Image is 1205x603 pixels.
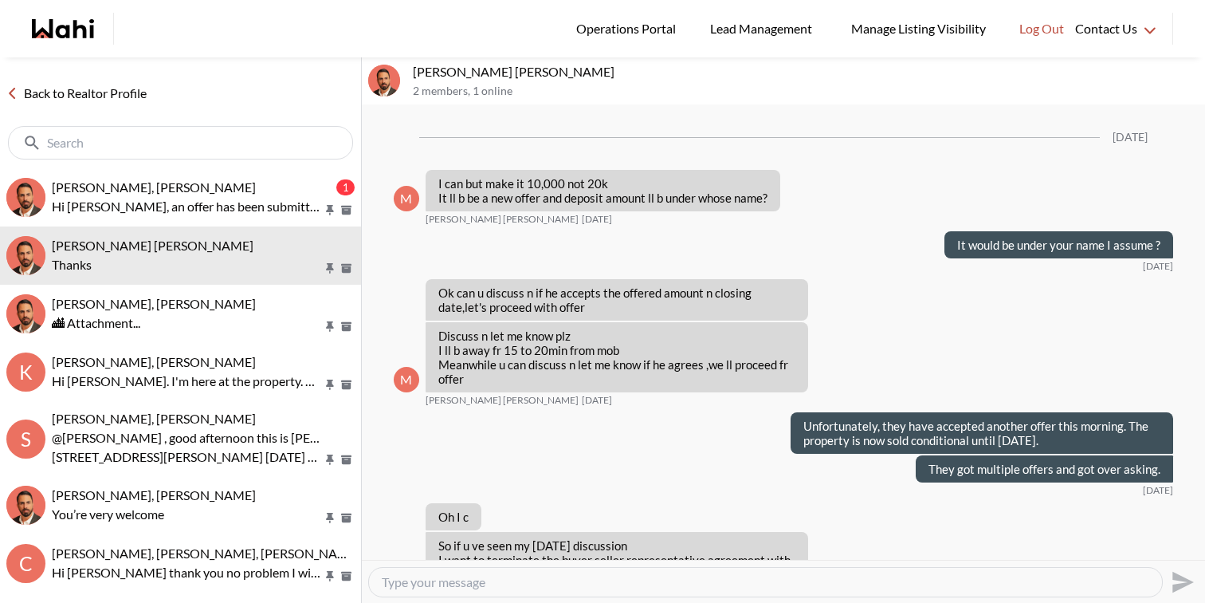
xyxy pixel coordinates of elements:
span: Lead Management [710,18,818,39]
p: Hi [PERSON_NAME]. I'm here at the property. What's your ETA? [52,372,323,391]
time: 2025-08-30T19:23:03.014Z [1143,484,1173,497]
span: [PERSON_NAME] [PERSON_NAME] [426,394,579,407]
button: Pin [323,569,337,583]
img: S [6,486,45,525]
div: M [394,367,419,392]
p: Unfortunately, they have accepted another offer this morning. The property is now sold conditiona... [803,419,1160,447]
span: Manage Listing Visibility [846,18,991,39]
div: S [6,420,45,459]
p: [STREET_ADDRESS][PERSON_NAME] [DATE] • 12:00 PM Will see you then Thanks [52,447,323,467]
span: [PERSON_NAME], [PERSON_NAME], [PERSON_NAME] [52,546,360,561]
p: So if u ve seen my [DATE] discussion I want to terminate the buyer seller representative agreemen... [438,538,795,581]
span: [PERSON_NAME], [PERSON_NAME] [52,487,256,503]
p: You’re very welcome [52,505,323,524]
span: [PERSON_NAME] [PERSON_NAME] [52,238,253,253]
button: Pin [323,320,337,333]
button: Archive [338,320,355,333]
div: Muhammad Ali Zaheer, Behnam [368,65,400,97]
button: Archive [338,453,355,467]
button: Pin [323,262,337,275]
p: Hi [PERSON_NAME], an offer has been submitted for [STREET_ADDRESS][PERSON_NAME]. If you’re still ... [52,197,323,216]
span: [PERSON_NAME], [PERSON_NAME] [52,179,256,195]
div: 1 [336,179,355,195]
time: 2025-08-30T19:05:21.236Z [582,213,612,226]
time: 2025-08-30T19:08:44.816Z [582,394,612,407]
img: R [6,294,45,333]
img: M [368,65,400,97]
a: Wahi homepage [32,19,94,38]
div: Muhammad Ali Zaheer, Behnam [6,236,45,275]
button: Archive [338,511,355,525]
div: C [6,544,45,583]
div: khalid Alvi, Behnam [6,178,45,217]
span: [PERSON_NAME], [PERSON_NAME] [52,411,256,426]
img: M [6,236,45,275]
p: They got multiple offers and got over asking. [928,462,1160,476]
img: k [6,178,45,217]
div: 🏙 Attachment... [52,313,355,333]
div: M [394,186,419,211]
span: [PERSON_NAME], [PERSON_NAME] [52,354,256,369]
button: Pin [323,511,337,525]
p: @[PERSON_NAME] , good afternoon this is [PERSON_NAME] here [PERSON_NAME] showing agent Your showi... [52,428,323,447]
p: I can but make it 10,000 not 20k It ll b be a new offer and deposit amount ll b under whose name? [438,176,767,205]
p: Discuss n let me know plz I ll b away fr 15 to 20min from mob Meanwhile u can discuss n let me kn... [438,329,795,386]
button: Pin [323,453,337,467]
textarea: Type your message [382,574,1149,590]
p: Oh I c [438,510,469,524]
input: Search [47,135,317,151]
button: Pin [323,203,337,217]
p: It would be under your name I assume ? [957,238,1160,252]
div: Rita Kukendran, Behnam [6,294,45,333]
button: Send [1163,564,1199,600]
p: Hi [PERSON_NAME] thank you no problem I will ask the listing agent if they have it. [52,563,323,582]
button: Archive [338,203,355,217]
button: Archive [338,378,355,392]
div: [DATE] [1113,131,1148,144]
span: Log Out [1019,18,1064,39]
button: Pin [323,378,337,392]
time: 2025-08-30T19:06:25.277Z [1143,260,1173,273]
button: Archive [338,569,355,583]
p: Ok can u discuss n if he accepts the offered amount n closing date,let's proceed with offer [438,286,795,314]
div: Suzie Persaud, Behnam [6,486,45,525]
div: k [6,353,45,392]
button: Archive [338,262,355,275]
span: [PERSON_NAME] [PERSON_NAME] [426,213,579,226]
p: 2 members , 1 online [413,85,1199,98]
p: [PERSON_NAME] [PERSON_NAME] [413,64,1199,80]
span: Operations Portal [576,18,681,39]
p: Thanks [52,255,323,274]
span: [PERSON_NAME], [PERSON_NAME] [52,296,256,311]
